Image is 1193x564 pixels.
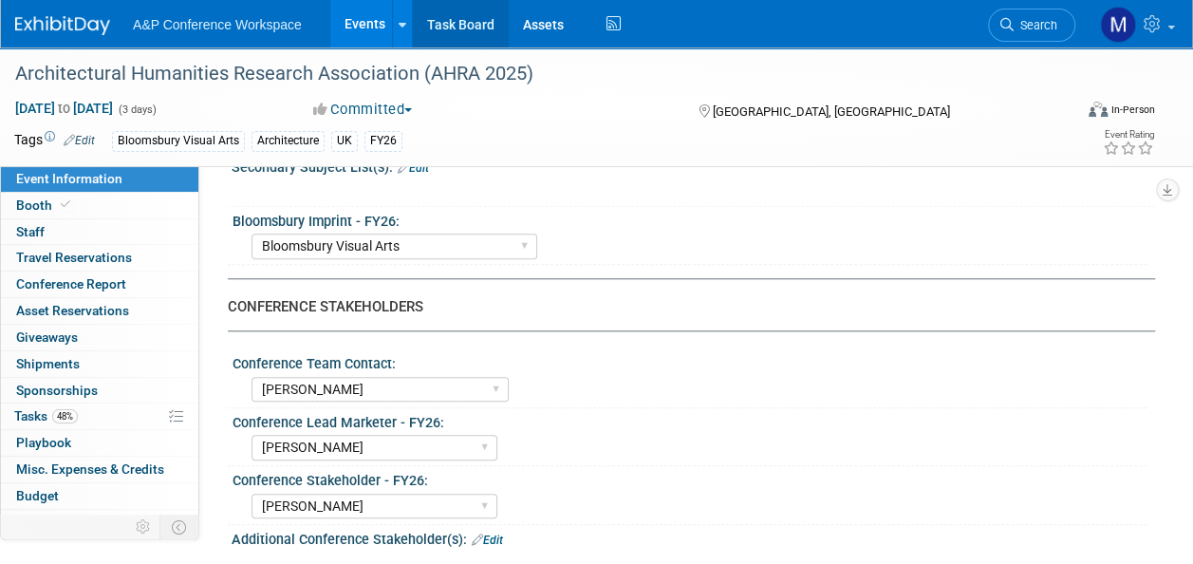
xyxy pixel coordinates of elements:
a: Giveaways [1,325,198,350]
div: Bloomsbury Imprint - FY26: [233,207,1146,231]
a: Search [988,9,1075,42]
a: Booth [1,193,198,218]
span: Conference Report [16,276,126,291]
span: Shipments [16,356,80,371]
td: Personalize Event Tab Strip [127,515,160,539]
div: Additional Conference Stakeholder(s): [232,525,1155,550]
span: Event Information [16,171,122,186]
div: Bloomsbury Visual Arts [112,131,245,151]
i: Booth reservation complete [61,199,70,210]
div: UK [331,131,358,151]
a: Travel Reservations [1,245,198,271]
div: Conference Team Contact: [233,349,1146,373]
span: (3 days) [117,103,157,116]
span: Budget [16,488,59,503]
a: Misc. Expenses & Credits [1,457,198,482]
div: CONFERENCE STAKEHOLDERS [228,297,1141,317]
a: Staff [1,219,198,245]
button: Committed [307,100,419,120]
span: to [55,101,73,116]
a: Conference Report [1,272,198,297]
a: Event Information [1,166,198,192]
span: Staff [16,224,45,239]
a: Shipments [1,351,198,377]
span: Asset Reservations [16,303,129,318]
a: Budget [1,483,198,509]
span: Giveaways [16,329,78,345]
span: Booth [16,197,74,213]
span: [GEOGRAPHIC_DATA], [GEOGRAPHIC_DATA] [713,104,950,119]
span: ROI, Objectives & ROO [16,515,143,530]
div: Event Format [989,99,1155,127]
div: Conference Lead Marketer - FY26: [233,408,1146,432]
div: Architectural Humanities Research Association (AHRA 2025) [9,57,1057,91]
a: ROI, Objectives & ROO [1,510,198,536]
span: Travel Reservations [16,250,132,265]
div: Architecture [252,131,325,151]
a: Tasks48% [1,404,198,429]
td: Tags [14,130,95,152]
a: Edit [64,134,95,147]
a: Playbook [1,430,198,456]
div: FY26 [364,131,402,151]
img: Matt Hambridge [1100,7,1136,43]
span: Sponsorships [16,383,98,398]
span: Misc. Expenses & Credits [16,461,164,477]
a: Edit [398,161,429,175]
img: Format-Inperson.png [1089,102,1108,117]
div: Conference Stakeholder - FY26: [233,466,1146,490]
span: 48% [52,409,78,423]
a: Sponsorships [1,378,198,404]
a: Asset Reservations [1,298,198,324]
div: In-Person [1110,103,1155,117]
a: Edit [472,534,503,547]
span: Tasks [14,408,78,423]
span: A&P Conference Workspace [133,17,302,32]
span: Playbook [16,435,71,450]
span: Search [1014,18,1057,32]
span: [DATE] [DATE] [14,100,114,117]
td: Toggle Event Tabs [160,515,199,539]
div: Event Rating [1103,130,1154,140]
img: ExhibitDay [15,16,110,35]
